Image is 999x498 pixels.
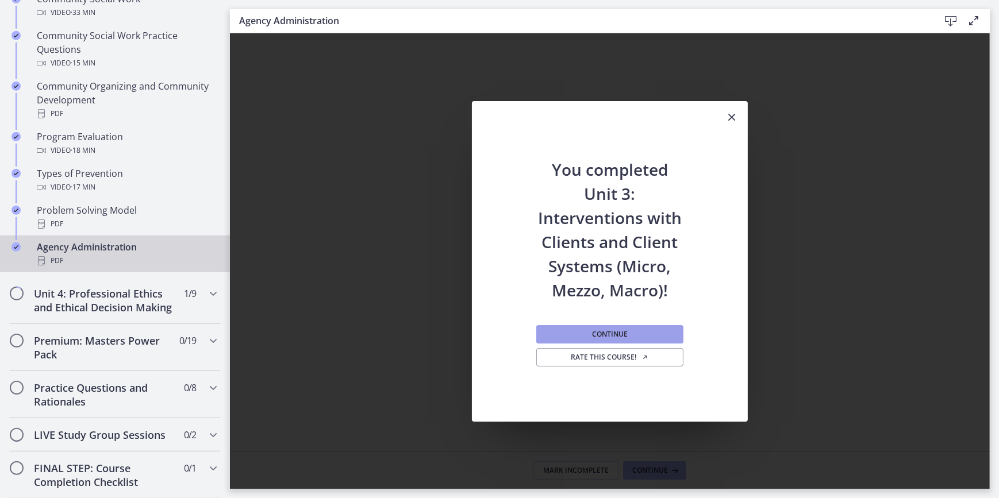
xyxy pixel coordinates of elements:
button: Continue [536,325,683,343]
div: Video [37,144,216,157]
span: 0 / 2 [184,428,196,442]
span: · 18 min [71,144,95,157]
div: Community Social Work Practice Questions [37,29,216,70]
h2: Unit 4: Professional Ethics and Ethical Decision Making [34,287,174,314]
span: · 33 min [71,6,95,20]
h2: LIVE Study Group Sessions [34,428,174,442]
div: Types of Prevention [37,167,216,194]
div: Video [37,6,216,20]
div: PDF [37,254,216,268]
button: Close [716,101,748,134]
i: Completed [11,242,21,252]
h2: Practice Questions and Rationales [34,381,174,408]
span: · 15 min [71,56,95,70]
span: 0 / 8 [184,381,196,395]
i: Completed [11,82,21,91]
span: · 17 min [71,180,95,194]
div: Problem Solving Model [37,203,216,231]
div: Video [37,56,216,70]
span: 1 / 9 [184,287,196,300]
a: Rate this course! Opens in a new window [536,348,683,366]
div: PDF [37,217,216,231]
div: PDF [37,107,216,121]
h2: You completed Unit 3: Interventions with Clients and Client Systems (Micro, Mezzo, Macro)! [534,134,686,302]
i: Completed [11,206,21,215]
span: Rate this course! [571,353,649,362]
span: 0 / 1 [184,461,196,475]
i: Completed [11,132,21,141]
h3: Agency Administration [239,14,921,28]
i: Opens in a new window [642,354,649,361]
i: Completed [11,169,21,178]
div: Video [37,180,216,194]
span: 0 / 19 [179,334,196,348]
i: Completed [11,31,21,40]
h2: FINAL STEP: Course Completion Checklist [34,461,174,489]
div: Community Organizing and Community Development [37,79,216,121]
h2: Premium: Masters Power Pack [34,334,174,361]
span: Continue [592,330,628,339]
div: Agency Administration [37,240,216,268]
div: Program Evaluation [37,130,216,157]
